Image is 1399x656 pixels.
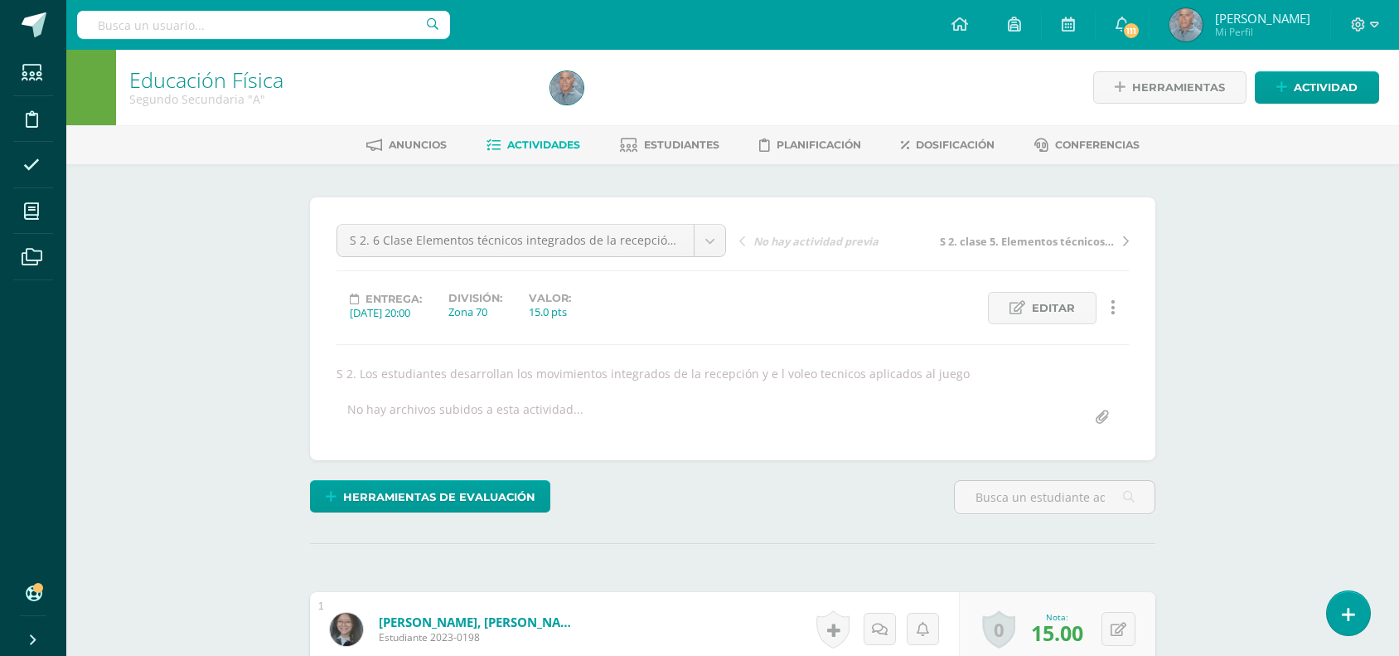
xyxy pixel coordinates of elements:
a: S 2. 6 Clase Elementos técnicos integrados de la recepción y el voleo aplicados en el juego [337,225,725,256]
a: [PERSON_NAME], [PERSON_NAME] [379,614,578,630]
img: a6ce8af29634765990d80362e84911a9.png [1169,8,1203,41]
span: Estudiante 2023-0198 [379,630,578,644]
a: Dosificación [901,132,995,158]
div: Segundo Secundaria 'A' [129,91,530,107]
input: Busca un usuario... [77,11,450,39]
span: Estudiantes [644,138,719,151]
span: Actividades [507,138,580,151]
span: Herramientas [1132,72,1225,103]
span: Entrega: [365,293,422,305]
span: S 2. 6 Clase Elementos técnicos integrados de la recepción y el voleo aplicados en el juego [350,225,681,256]
h1: Educación Física [129,68,530,91]
div: S 2. Los estudiantes desarrollan los movimientos integrados de la recepción y e l voleo tecnicos ... [330,366,1135,381]
span: Dosificación [916,138,995,151]
a: Actividad [1255,71,1379,104]
img: a6ce8af29634765990d80362e84911a9.png [550,71,583,104]
a: Planificación [759,132,861,158]
label: División: [448,292,502,304]
a: Actividades [487,132,580,158]
div: Zona 70 [448,304,502,319]
div: Nota: [1031,611,1083,623]
a: Estudiantes [620,132,719,158]
a: Herramientas [1093,71,1247,104]
span: 111 [1122,22,1140,40]
span: S 2. clase 5. Elementos técnicos del salto para el remate [940,234,1116,249]
span: Herramientas de evaluación [343,482,535,513]
div: 15.0 pts [529,304,571,319]
span: No hay actividad previa [753,234,879,249]
a: S 2. clase 5. Elementos técnicos del salto para el remate [934,232,1129,249]
span: Mi Perfil [1215,25,1310,39]
div: No hay archivos subidos a esta actividad... [347,401,583,434]
a: 0 [982,610,1015,649]
span: Conferencias [1055,138,1140,151]
div: [DATE] 20:00 [350,305,422,320]
a: Herramientas de evaluación [310,480,550,513]
a: Educación Física [129,66,283,94]
span: Anuncios [389,138,447,151]
label: Valor: [529,292,571,304]
input: Busca un estudiante aquí... [955,481,1155,513]
span: 15.00 [1031,619,1083,647]
span: [PERSON_NAME] [1215,10,1310,27]
a: Anuncios [366,132,447,158]
span: Editar [1032,293,1075,323]
span: Actividad [1294,72,1358,103]
span: Planificación [777,138,861,151]
img: 0c5562489ad4ef58dbc8cb4b8a62451d.png [330,613,363,646]
a: Conferencias [1034,132,1140,158]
